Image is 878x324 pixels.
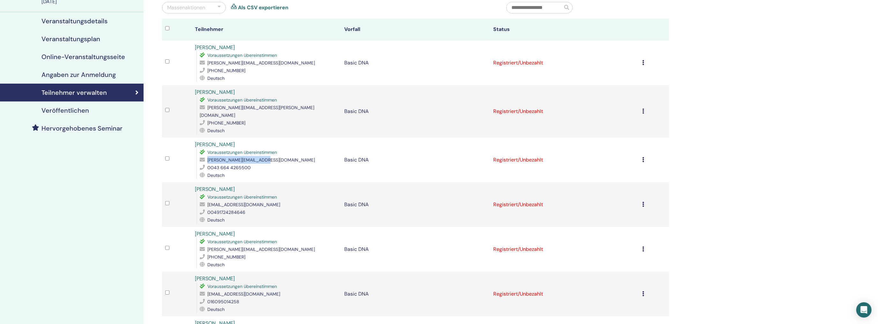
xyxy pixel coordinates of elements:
a: Als CSV exportieren [238,4,288,11]
td: Basic DNA [341,138,490,182]
th: Vorfall [341,19,490,41]
h4: Veranstaltungsdetails [41,17,108,25]
span: 00491724284646 [207,209,245,215]
h4: Veranstaltungsplan [41,35,100,43]
span: Deutsch [207,306,225,312]
th: Status [490,19,639,41]
span: [PERSON_NAME][EMAIL_ADDRESS][DOMAIN_NAME] [207,246,315,252]
span: 0043 664 4265500 [207,165,251,170]
span: Voraussetzungen übereinstimmen [207,149,277,155]
a: [PERSON_NAME] [195,89,235,95]
th: Teilnehmer [192,19,341,41]
a: [PERSON_NAME] [195,186,235,192]
h4: Hervorgehobenes Seminar [41,124,123,132]
span: Voraussetzungen übereinstimmen [207,239,277,245]
span: [EMAIL_ADDRESS][DOMAIN_NAME] [207,202,280,207]
span: Voraussetzungen übereinstimmen [207,194,277,200]
a: [PERSON_NAME] [195,141,235,148]
td: Basic DNA [341,41,490,85]
td: Basic DNA [341,182,490,227]
span: Deutsch [207,217,225,223]
a: [PERSON_NAME] [195,230,235,237]
span: [PERSON_NAME][EMAIL_ADDRESS][DOMAIN_NAME] [207,60,315,66]
span: [PHONE_NUMBER] [207,120,245,126]
span: [PHONE_NUMBER] [207,254,245,260]
span: [PERSON_NAME][EMAIL_ADDRESS][PERSON_NAME][DOMAIN_NAME] [200,105,314,118]
span: Deutsch [207,172,225,178]
a: [PERSON_NAME] [195,44,235,51]
td: Basic DNA [341,272,490,316]
span: [PHONE_NUMBER] [207,68,245,73]
a: [PERSON_NAME] [195,275,235,282]
span: Voraussetzungen übereinstimmen [207,52,277,58]
span: Deutsch [207,128,225,133]
h4: Online-Veranstaltungsseite [41,53,125,61]
span: Voraussetzungen übereinstimmen [207,97,277,103]
span: [EMAIL_ADDRESS][DOMAIN_NAME] [207,291,280,297]
td: Basic DNA [341,227,490,272]
h4: Teilnehmer verwalten [41,89,107,96]
td: Basic DNA [341,85,490,138]
span: Voraussetzungen übereinstimmen [207,283,277,289]
div: Massenaktionen [167,4,205,11]
span: Deutsch [207,262,225,267]
h4: Angaben zur Anmeldung [41,71,116,79]
span: 016095014258 [207,299,239,305]
span: [PERSON_NAME][EMAIL_ADDRESS][DOMAIN_NAME] [207,157,315,163]
h4: Veröffentlichen [41,107,89,114]
div: Open Intercom Messenger [856,302,872,318]
span: Deutsch [207,75,225,81]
